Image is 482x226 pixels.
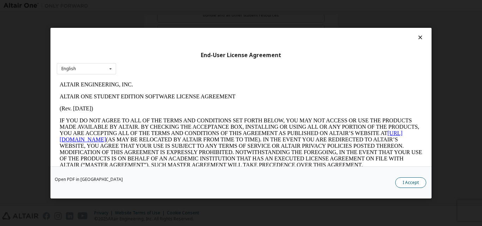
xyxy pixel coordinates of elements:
p: IF YOU DO NOT AGREE TO ALL OF THE TERMS AND CONDITIONS SET FORTH BELOW, YOU MAY NOT ACCESS OR USE... [3,39,366,90]
button: I Accept [395,177,426,188]
div: English [61,67,76,71]
a: [URL][DOMAIN_NAME] [3,51,346,64]
p: ALTAIR ENGINEERING, INC. [3,3,366,9]
p: This Altair One Student Edition Software License Agreement (“Agreement”) is between Altair Engine... [3,95,366,121]
div: End-User License Agreement [57,51,425,59]
a: Open PDF in [GEOGRAPHIC_DATA] [55,177,123,181]
p: ALTAIR ONE STUDENT EDITION SOFTWARE LICENSE AGREEMENT [3,15,366,21]
p: (Rev. [DATE]) [3,27,366,33]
